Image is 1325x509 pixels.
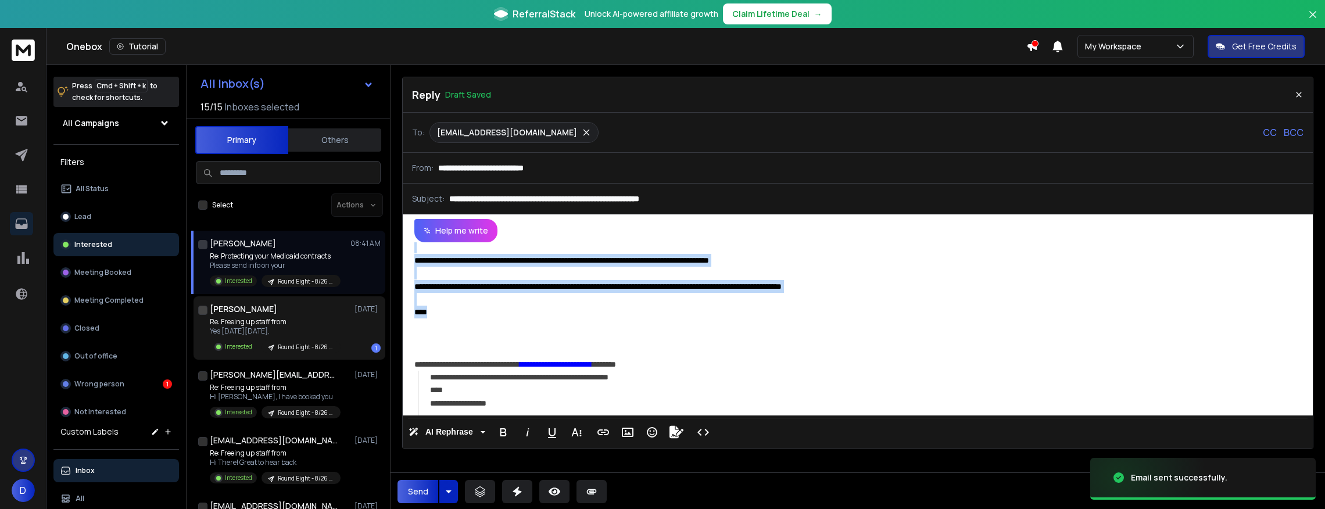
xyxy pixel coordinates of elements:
p: Hi [PERSON_NAME], I have booked you [210,392,341,402]
button: Meeting Booked [53,261,179,284]
div: Onebox [66,38,1026,55]
p: Please send info on your [210,261,341,270]
h1: [PERSON_NAME] [210,238,276,249]
p: [EMAIL_ADDRESS][DOMAIN_NAME] [437,127,577,138]
button: More Text [565,421,588,444]
p: Lead [74,212,91,221]
p: Round Eight - 8/26 (Medicaid Compliance) [278,277,334,286]
button: Not Interested [53,400,179,424]
button: Claim Lifetime Deal→ [723,3,832,24]
span: → [814,8,822,20]
p: Interested [74,240,112,249]
button: Tutorial [109,38,166,55]
p: All [76,494,84,503]
h1: All Campaigns [63,117,119,129]
p: Yes [DATE][DATE], [210,327,341,336]
button: Emoticons [641,421,663,444]
p: To: [412,127,425,138]
p: Hi There! Great to hear back [210,458,341,467]
h3: Filters [53,154,179,170]
p: Closed [74,324,99,333]
p: Subject: [412,193,445,205]
p: Inbox [76,466,95,475]
button: Closed [53,317,179,340]
p: All Status [76,184,109,193]
button: Close banner [1305,7,1320,35]
button: All Status [53,177,179,200]
button: Help me write [414,219,497,242]
p: My Workspace [1085,41,1146,52]
div: 1 [163,379,172,389]
p: Interested [225,342,252,351]
h1: [PERSON_NAME] [210,303,277,315]
button: D [12,479,35,502]
p: Interested [225,474,252,482]
h1: [PERSON_NAME][EMAIL_ADDRESS][DOMAIN_NAME] [210,369,338,381]
label: Select [212,200,233,210]
button: Out of office [53,345,179,368]
span: 15 / 15 [200,100,223,114]
button: Inbox [53,459,179,482]
button: Code View [692,421,714,444]
button: Wrong person1 [53,372,179,396]
button: Primary [195,126,288,154]
button: Get Free Credits [1208,35,1305,58]
p: Re: Freeing up staff from [210,317,341,327]
button: Others [288,127,381,153]
button: Meeting Completed [53,289,179,312]
div: 1 [371,343,381,353]
span: Cmd + Shift + k [95,79,148,92]
p: Interested [225,277,252,285]
button: Bold (⌘B) [492,421,514,444]
span: AI Rephrase [423,427,475,437]
p: Round Eight - 8/26 (Medicaid Compliance) [278,343,334,352]
p: BCC [1284,126,1303,139]
button: Italic (⌘I) [517,421,539,444]
button: Insert Image (⌘P) [617,421,639,444]
h1: All Inbox(s) [200,78,265,89]
h3: Custom Labels [60,426,119,438]
h1: [EMAIL_ADDRESS][DOMAIN_NAME] [210,435,338,446]
p: Re: Protecting your Medicaid contracts [210,252,341,261]
p: [DATE] [354,370,381,379]
button: Send [397,480,438,503]
p: Re: Freeing up staff from [210,449,341,458]
button: Interested [53,233,179,256]
p: Meeting Booked [74,268,131,277]
p: Press to check for shortcuts. [72,80,157,103]
div: Email sent successfully. [1131,472,1227,483]
p: Wrong person [74,379,124,389]
p: Meeting Completed [74,296,144,305]
p: Round Eight - 8/26 (Medicaid Compliance) [278,474,334,483]
p: From: [412,162,434,174]
p: CC [1263,126,1277,139]
p: Not Interested [74,407,126,417]
button: Underline (⌘U) [541,421,563,444]
p: 08:41 AM [350,239,381,248]
button: Lead [53,205,179,228]
p: Draft Saved [445,89,491,101]
button: Insert Link (⌘K) [592,421,614,444]
button: AI Rephrase [406,421,488,444]
p: Unlock AI-powered affiliate growth [585,8,718,20]
span: ReferralStack [513,7,575,21]
button: All Campaigns [53,112,179,135]
button: All Inbox(s) [191,72,383,95]
p: Out of office [74,352,117,361]
p: Re: Freeing up staff from [210,383,341,392]
p: Interested [225,408,252,417]
p: Reply [412,87,441,103]
p: [DATE] [354,304,381,314]
p: [DATE] [354,436,381,445]
button: Signature [665,421,687,444]
p: Get Free Credits [1232,41,1297,52]
h3: Inboxes selected [225,100,299,114]
p: Round Eight - 8/26 (Medicaid Compliance) [278,408,334,417]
